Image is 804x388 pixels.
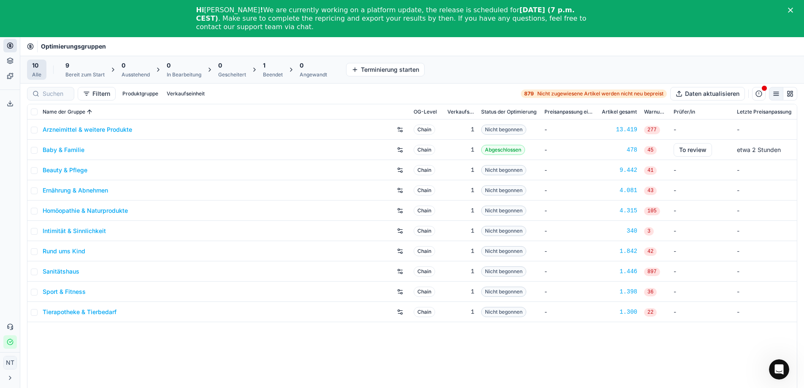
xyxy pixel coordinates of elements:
[196,6,204,14] b: Hi
[644,109,667,115] span: Warnungen
[602,288,637,296] div: 1.398
[644,126,660,134] span: 277
[670,180,734,201] td: -
[644,207,660,215] span: 105
[447,308,474,316] div: 1
[7,33,162,110] div: Profile image for Dmitriy[PERSON_NAME]von CompeteraHi [PERSON_NAME],This release helps to make pr...
[83,47,125,53] span: von Competera
[414,226,435,236] span: Chain
[602,247,637,255] a: 1.842
[541,221,598,241] td: -
[524,90,534,97] strong: 879
[644,227,654,236] span: 3
[119,89,162,99] button: Produktgruppe
[734,302,797,322] td: -
[734,221,797,241] td: -
[670,241,734,261] td: -
[481,307,526,317] span: Nicht begonnen
[44,278,61,294] span: 💜
[218,71,246,78] div: Gescheitert
[644,166,657,175] span: 41
[260,6,263,14] b: !
[17,43,31,57] img: Profile image for Dmitriy
[670,261,734,282] td: -
[43,247,85,255] a: Rund ums Kind
[84,275,106,296] span: 1 reaction
[43,206,128,215] a: Homöopathie & Naturprodukte
[481,226,526,236] span: Nicht begonnen
[670,221,734,241] td: -
[300,61,303,70] span: 0
[670,87,745,100] button: Daten aktualisieren
[734,160,797,180] td: -
[644,288,657,296] span: 36
[263,71,283,78] div: Beendet
[122,71,150,78] div: Ausstehend
[447,247,474,255] div: 1
[447,227,474,235] div: 1
[32,61,38,70] span: 10
[541,261,598,282] td: -
[414,109,437,115] span: OG-Level
[43,90,69,98] input: Suchen
[132,3,148,19] button: Home
[447,186,474,195] div: 1
[5,3,22,19] button: go back
[414,307,435,317] span: Chain
[734,119,797,140] td: -
[481,109,536,115] span: Status der Optimierung
[541,140,598,160] td: -
[414,125,435,135] span: Chain
[541,160,598,180] td: -
[734,282,797,302] td: -
[85,108,94,116] button: Sorted by Name der Gruppe ascending
[42,275,63,296] span: purple heart reaction
[734,241,797,261] td: -
[602,166,637,174] a: 9.442
[65,71,105,78] div: Bereit zum Start
[41,4,96,11] h1: [PERSON_NAME]
[65,61,69,70] span: 9
[541,201,598,221] td: -
[481,246,526,256] span: Nicht begonnen
[414,246,435,256] span: Chain
[167,71,201,78] div: In Bearbeitung
[447,206,474,215] div: 1
[87,278,103,294] span: 👎
[41,42,106,51] span: Optimierungsgruppen
[674,143,712,157] button: To review
[734,201,797,221] td: -
[537,90,663,97] span: Nicht zugewiesene Artikel werden nicht neu bepreist
[4,356,16,369] span: NT
[3,356,17,369] button: NT
[7,33,162,120] div: Dmitriy sagt…
[41,11,74,19] p: Vor 1T aktiv
[602,227,637,235] a: 340
[43,308,116,316] a: Tierapotheke & Tierbedarf
[481,145,525,155] span: Abgeschlossen
[414,165,435,175] span: Chain
[737,109,791,115] span: Letzte Preisanpassung
[43,125,132,134] a: Arzneimittel & weitere Produkte
[670,201,734,221] td: -
[481,287,526,297] span: Nicht begonnen
[148,3,163,19] div: Schließen
[63,278,85,294] span: 😴
[41,42,106,51] nav: breadcrumb
[602,125,637,134] a: 13.419
[734,180,797,201] td: -
[769,359,789,380] iframe: Intercom live chat
[346,63,425,76] button: Terminierung starten
[414,287,435,297] span: Chain
[541,180,598,201] td: -
[43,146,84,154] a: Baby & Familie
[644,268,660,276] span: 897
[108,278,125,294] span: 🎉
[167,61,171,70] span: 0
[602,146,637,154] div: 478
[78,87,116,100] button: Filtern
